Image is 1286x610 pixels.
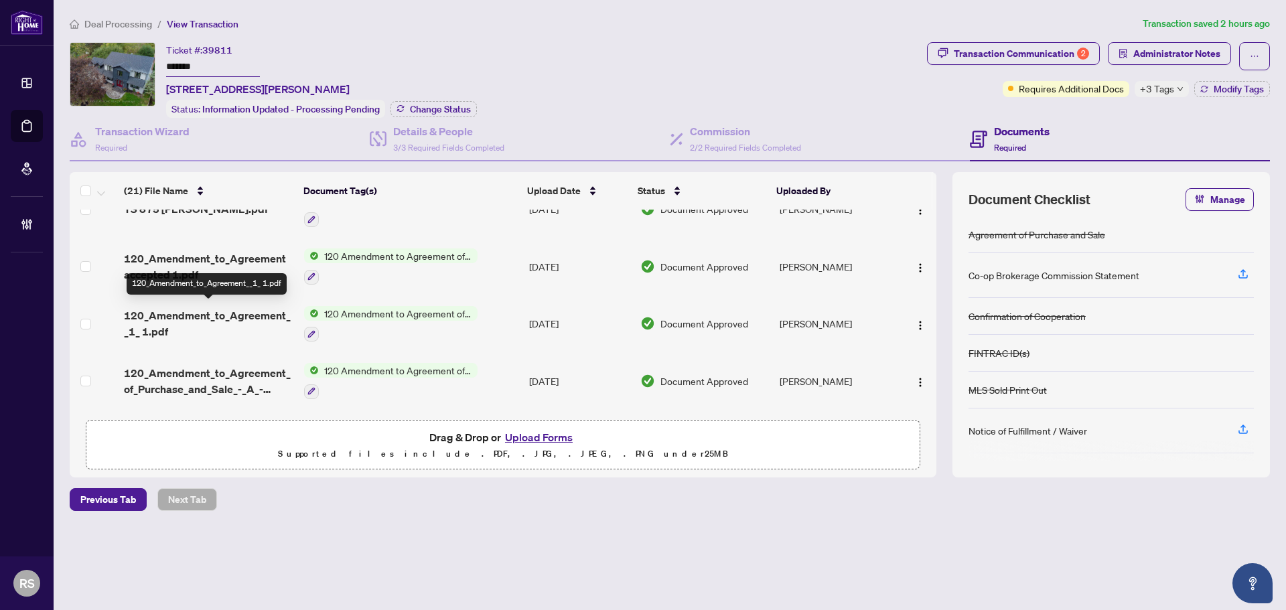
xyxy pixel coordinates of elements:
span: 2/2 Required Fields Completed [690,143,801,153]
td: [DATE] [524,410,635,463]
span: Document Approved [660,202,748,216]
span: Drag & Drop or [429,429,577,446]
div: Ticket #: [166,42,232,58]
td: [PERSON_NAME] [774,180,897,238]
p: Supported files include .PDF, .JPG, .JPEG, .PNG under 25 MB [94,446,912,462]
td: [DATE] [524,295,635,353]
span: [STREET_ADDRESS][PERSON_NAME] [166,81,350,97]
span: Document Checklist [969,190,1090,209]
span: Status [638,183,665,198]
div: 2 [1077,48,1089,60]
button: Administrator Notes [1108,42,1231,65]
span: 120 Amendment to Agreement of Purchase and Sale [319,248,478,263]
img: Status Icon [304,248,319,263]
img: Document Status [640,259,655,274]
span: Document Approved [660,259,748,274]
td: [PERSON_NAME] [774,352,897,410]
img: Status Icon [304,363,319,378]
th: Status [632,172,771,210]
span: 120_Amendment_to_Agreement__1_ 1.pdf [124,307,293,339]
button: Logo [910,313,931,334]
span: Administrator Notes [1133,43,1220,64]
img: Status Icon [304,306,319,321]
img: Logo [915,377,926,388]
td: [DATE] [524,352,635,410]
button: Logo [910,370,931,392]
button: Status Icon120 Amendment to Agreement of Purchase and Sale [304,306,478,342]
td: [PERSON_NAME] [774,410,897,463]
button: Transaction Communication2 [927,42,1100,65]
img: Document Status [640,316,655,331]
span: 120_Amendment_to_Agreement_of_Purchase_and_Sale_-_A_-_PropTx-OREA__2_.pdf [124,365,293,397]
span: TS 875 [PERSON_NAME].pdf [124,201,268,217]
span: Deal Processing [84,18,152,30]
span: Drag & Drop orUpload FormsSupported files include .PDF, .JPG, .JPEG, .PNG under25MB [86,421,920,470]
td: [PERSON_NAME] [774,238,897,295]
span: 120_Amendment_to_Agreement accepted 1.pdf [124,250,293,283]
div: Co-op Brokerage Commission Statement [969,268,1139,283]
span: Manage [1210,189,1245,210]
h4: Commission [690,123,801,139]
span: down [1177,86,1184,92]
div: 120_Amendment_to_Agreement__1_ 1.pdf [127,273,287,295]
td: [DATE] [524,180,635,238]
h4: Transaction Wizard [95,123,190,139]
button: Logo [910,256,931,277]
span: Modify Tags [1214,84,1264,94]
span: 120 Amendment to Agreement of Purchase and Sale [319,306,478,321]
span: Upload Date [527,183,581,198]
button: Upload Forms [501,429,577,446]
div: FINTRAC ID(s) [969,346,1029,360]
button: Previous Tab [70,488,147,511]
div: Transaction Communication [954,43,1089,64]
article: Transaction saved 2 hours ago [1143,16,1270,31]
img: Document Status [640,374,655,388]
span: Document Approved [660,374,748,388]
th: Document Tag(s) [298,172,522,210]
span: Document Approved [660,316,748,331]
div: MLS Sold Print Out [969,382,1047,397]
span: Requires Additional Docs [1019,81,1124,96]
span: Change Status [410,104,471,114]
button: Modify Tags [1194,81,1270,97]
button: Status IconTrade Sheet [304,191,380,227]
img: Logo [915,262,926,273]
img: Logo [915,320,926,331]
img: Logo [915,205,926,216]
span: home [70,19,79,29]
td: [PERSON_NAME] [774,295,897,353]
button: Next Tab [157,488,217,511]
td: [DATE] [524,238,635,295]
span: Previous Tab [80,489,136,510]
span: Required [994,143,1026,153]
div: Agreement of Purchase and Sale [969,227,1105,242]
img: Document Status [640,202,655,216]
button: Logo [910,198,931,220]
button: Manage [1186,188,1254,211]
li: / [157,16,161,31]
th: Upload Date [522,172,632,210]
button: Status Icon120 Amendment to Agreement of Purchase and Sale [304,248,478,285]
button: Open asap [1232,563,1273,603]
span: View Transaction [167,18,238,30]
span: (21) File Name [124,183,188,198]
div: Notice of Fulfillment / Waiver [969,423,1087,438]
th: Uploaded By [771,172,893,210]
h4: Documents [994,123,1050,139]
span: +3 Tags [1140,81,1174,96]
img: logo [11,10,43,35]
img: IMG-N12108939_1.jpg [70,43,155,106]
button: Change Status [390,101,477,117]
button: Status Icon120 Amendment to Agreement of Purchase and Sale [304,363,478,399]
span: 120 Amendment to Agreement of Purchase and Sale [319,363,478,378]
span: solution [1119,49,1128,58]
th: (21) File Name [119,172,298,210]
span: RS [19,574,35,593]
span: 39811 [202,44,232,56]
div: Confirmation of Cooperation [969,309,1086,323]
div: Status: [166,100,385,118]
span: ellipsis [1250,52,1259,61]
span: 3/3 Required Fields Completed [393,143,504,153]
span: Information Updated - Processing Pending [202,103,380,115]
span: Required [95,143,127,153]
